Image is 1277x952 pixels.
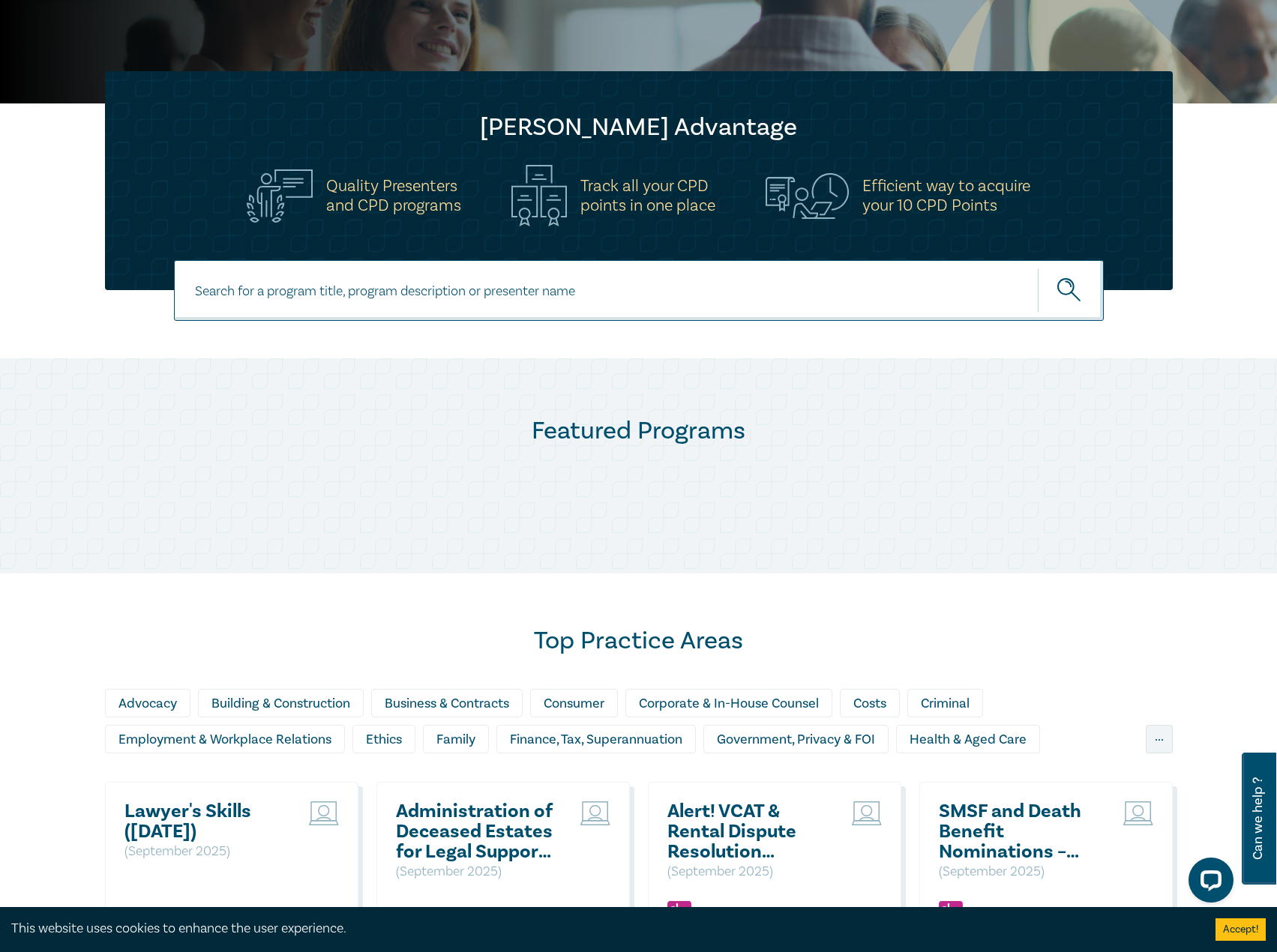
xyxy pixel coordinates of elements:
a: Lawyer's Skills ([DATE]) [124,801,286,842]
div: Family [423,725,489,753]
h5: Efficient way to acquire your 10 CPD Points [862,176,1030,215]
h2: Top Practice Areas [105,626,1173,656]
a: SMSF and Death Benefit Nominations – Complexity, Validity & Capacity [939,801,1100,862]
span: Can we help ? [1251,762,1265,876]
div: Ethics [352,725,415,753]
img: Substantive Law [667,901,691,915]
div: Costs [840,689,900,717]
a: Alert! VCAT & Rental Dispute Resolution Victoria Reforms 2025 [667,801,829,862]
p: ( September 2025 ) [396,862,557,882]
div: Health & Aged Care [896,725,1040,753]
div: Business & Contracts [371,689,523,717]
h5: Quality Presenters and CPD programs [326,176,461,215]
p: ( September 2025 ) [124,842,286,861]
div: Finance, Tax, Superannuation [496,725,696,753]
div: Corporate & In-House Counsel [625,689,832,717]
p: ( September 2025 ) [939,862,1100,882]
h2: Featured Programs [105,416,1173,446]
iframe: LiveChat chat widget [1177,852,1240,915]
div: Litigation & Dispute Resolution [455,761,665,789]
img: Live Stream [580,801,610,825]
div: Employment & Workplace Relations [105,725,345,753]
div: Consumer [530,689,618,717]
h2: [PERSON_NAME] Advantage [135,112,1143,142]
img: Live Stream [852,801,882,825]
div: Building & Construction [198,689,364,717]
div: ... [1146,725,1173,753]
img: Quality Presenters<br>and CPD programs [247,169,313,223]
img: Track all your CPD<br>points in one place [511,165,567,226]
h5: Track all your CPD points in one place [580,176,715,215]
div: Criminal [907,689,983,717]
div: Insolvency & Restructuring [105,761,290,789]
div: Personal Injury & Medico-Legal [764,761,975,789]
img: Live Stream [1123,801,1153,825]
a: Administration of Deceased Estates for Legal Support Staff ([DATE]) [396,801,557,862]
div: Advocacy [105,689,190,717]
input: Search for a program title, program description or presenter name [174,260,1104,321]
button: Accept cookies [1216,918,1266,941]
img: Efficient way to acquire<br>your 10 CPD Points [766,173,849,218]
p: ( September 2025 ) [667,862,829,882]
div: Migration [673,761,757,789]
div: Intellectual Property [298,761,448,789]
img: Live Stream [309,801,339,825]
img: Substantive Law [939,901,963,915]
div: Government, Privacy & FOI [703,725,889,753]
div: This website uses cookies to enhance the user experience. [11,919,1193,939]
